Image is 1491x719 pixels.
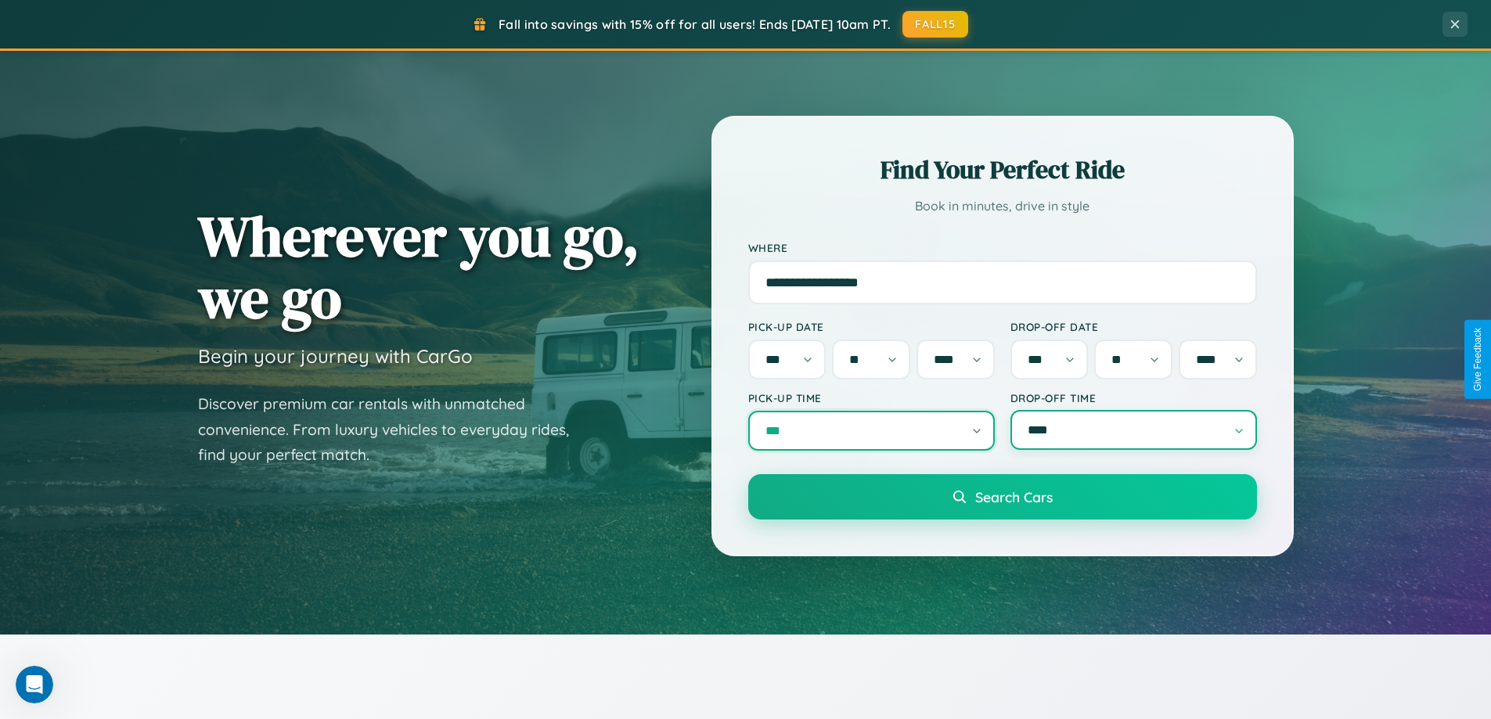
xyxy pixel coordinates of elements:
[748,320,995,333] label: Pick-up Date
[1472,328,1483,391] div: Give Feedback
[748,391,995,404] label: Pick-up Time
[748,153,1257,187] h2: Find Your Perfect Ride
[499,16,891,32] span: Fall into savings with 15% off for all users! Ends [DATE] 10am PT.
[1010,320,1257,333] label: Drop-off Date
[198,205,639,329] h1: Wherever you go, we go
[1010,391,1257,404] label: Drop-off Time
[748,195,1257,217] p: Book in minutes, drive in style
[198,344,473,368] h3: Begin your journey with CarGo
[16,666,53,703] iframe: Intercom live chat
[198,391,589,468] p: Discover premium car rentals with unmatched convenience. From luxury vehicles to everyday rides, ...
[975,488,1053,505] span: Search Cars
[748,241,1257,254] label: Where
[902,11,968,38] button: FALL15
[748,474,1257,519] button: Search Cars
